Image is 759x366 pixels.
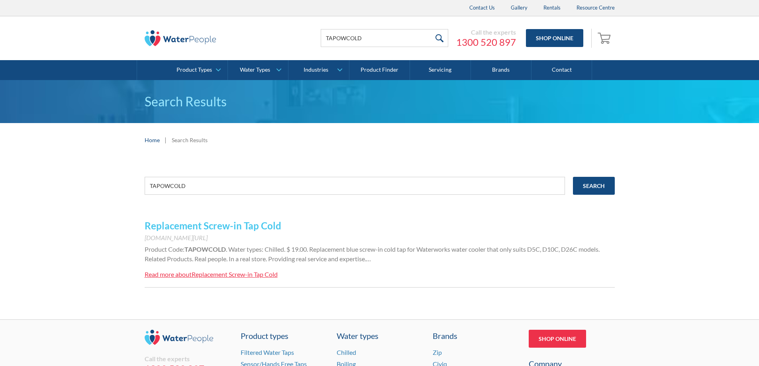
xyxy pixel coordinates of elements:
span: Product Code: [145,245,184,253]
input: e.g. chilled water cooler [145,177,565,195]
div: | [164,135,168,145]
span: . Water types: Chilled. $ 19.00. Replacement blue screw-in cold tap for Waterworks water cooler t... [145,245,600,262]
a: Water Types [228,60,288,80]
a: Servicing [410,60,471,80]
div: Product Types [177,67,212,73]
a: Water types [337,330,423,342]
input: Search [573,177,615,195]
a: Brands [471,60,531,80]
div: Industries [304,67,328,73]
div: Call the experts [145,355,231,363]
span: … [366,255,371,262]
div: Water Types [240,67,270,73]
a: Shop Online [526,29,583,47]
a: Contact [531,60,592,80]
h1: Search Results [145,92,615,111]
div: Replacement Screw-in Tap Cold [192,270,278,278]
input: Search products [321,29,448,47]
a: Filtered Water Taps [241,348,294,356]
a: Read more aboutReplacement Screw-in Tap Cold [145,270,278,279]
a: Replacement Screw-in Tap Cold [145,220,281,231]
div: Brands [433,330,519,342]
div: Call the experts [456,28,516,36]
a: Industries [288,60,349,80]
img: shopping cart [598,31,613,44]
a: Product Types [167,60,228,80]
a: Home [145,136,160,144]
div: Search Results [172,136,208,144]
div: Read more about [145,270,192,278]
strong: TAPOWCOLD [184,245,226,253]
a: Shop Online [529,330,586,348]
a: Open cart [596,29,615,48]
a: Product Finder [349,60,410,80]
a: Chilled [337,348,356,356]
a: 1300 520 897 [456,36,516,48]
a: Product types [241,330,327,342]
img: The Water People [145,30,216,46]
div: [DOMAIN_NAME][URL] [145,233,615,243]
a: Zip [433,348,442,356]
